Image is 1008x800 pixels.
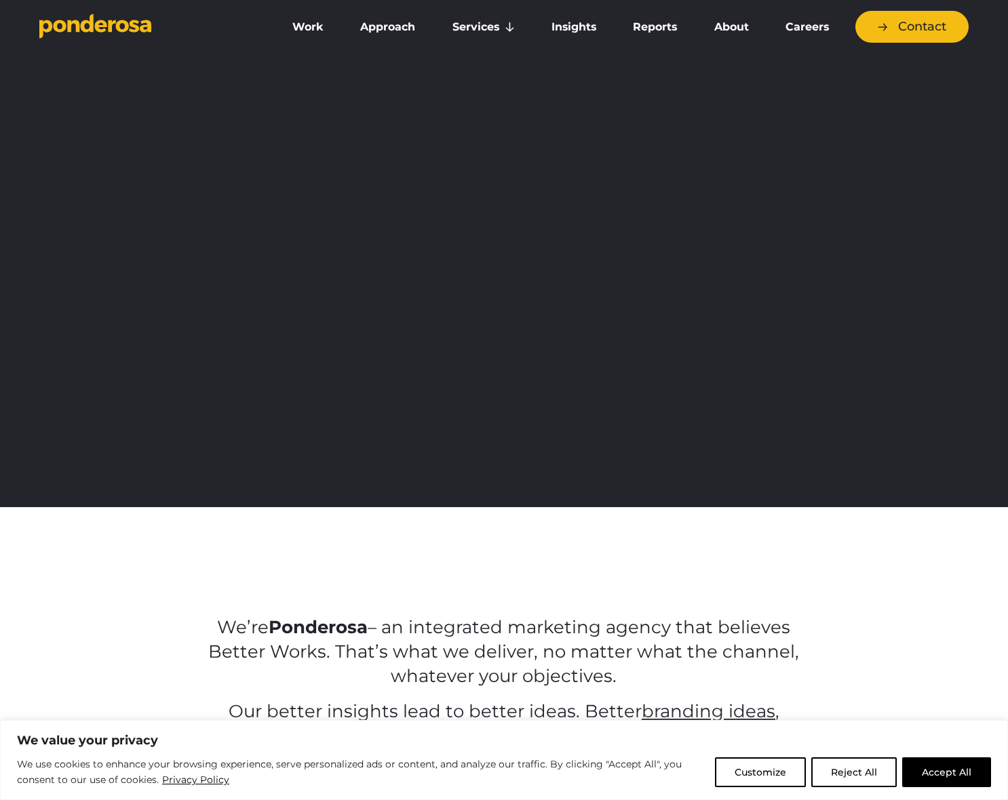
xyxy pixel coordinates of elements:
a: Work [277,13,339,41]
a: Contact [855,11,969,43]
a: Reports [617,13,693,41]
strong: Ponderosa [269,616,368,638]
p: We use cookies to enhance your browsing experience, serve personalized ads or content, and analyz... [17,757,705,788]
button: Reject All [811,757,897,787]
a: Approach [345,13,431,41]
a: Privacy Policy [161,772,230,788]
p: We value your privacy [17,732,991,748]
a: Go to homepage [39,14,256,41]
a: About [698,13,764,41]
button: Customize [715,757,806,787]
a: branding ideas [642,700,775,722]
button: Accept All [902,757,991,787]
p: We’re – an integrated marketing agency that believes Better Works. That’s what we deliver, no mat... [197,616,810,689]
a: Careers [770,13,845,41]
a: Insights [536,13,612,41]
a: Services [437,13,530,41]
p: Our better insights lead to better ideas. Better , better , better , , . [197,700,810,773]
